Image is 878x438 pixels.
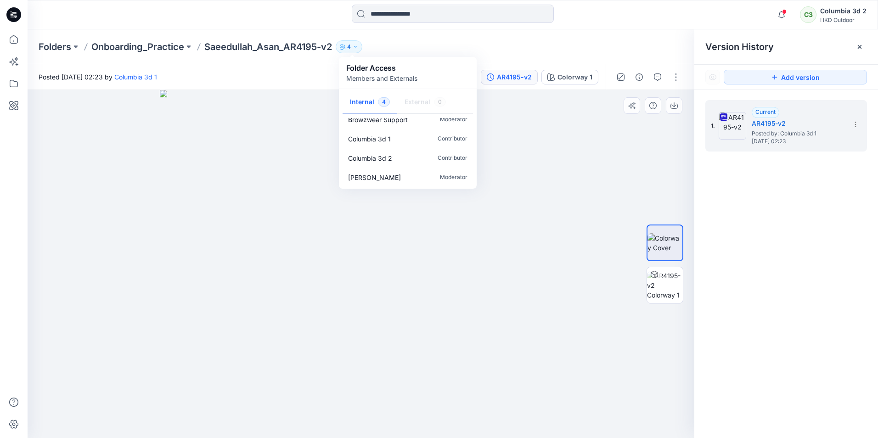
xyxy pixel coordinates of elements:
a: Columbia 3d 1 [114,73,157,81]
button: Details [632,70,647,84]
button: Add version [724,70,867,84]
div: Colorway 1 [557,72,592,82]
a: Onboarding_Practice [91,40,184,53]
span: 1. [711,122,715,130]
a: [PERSON_NAME]Moderator [341,168,475,187]
p: Moderator [440,115,467,124]
span: 4 [378,97,390,107]
p: Folder Access [346,62,417,73]
div: Columbia 3d 2 [820,6,867,17]
a: Columbia 3d 1Contributor [341,129,475,148]
button: Internal [343,91,397,114]
a: Columbia 3d 2Contributor [341,148,475,168]
p: Columbia 3d 1 [348,134,391,144]
p: Moderator [440,173,467,182]
a: Browzwear SupportModerator [341,110,475,129]
img: eyJhbGciOiJIUzI1NiIsImtpZCI6IjAiLCJzbHQiOiJzZXMiLCJ0eXAiOiJKV1QifQ.eyJkYXRhIjp7InR5cGUiOiJzdG9yYW... [160,90,562,438]
p: Columbia 3d 2 [348,153,392,163]
span: Posted [DATE] 02:23 by [39,72,157,82]
p: Members and Externals [346,73,417,83]
button: External [397,91,453,114]
p: Contributor [438,153,467,163]
a: Folders [39,40,71,53]
p: Contributor [438,134,467,144]
span: 0 [434,97,446,107]
span: [DATE] 02:23 [752,138,844,145]
button: Colorway 1 [541,70,598,84]
span: Version History [705,41,774,52]
p: Browzwear Support [348,115,408,124]
img: AR4195-v2 Colorway 1 [647,271,683,300]
button: Show Hidden Versions [705,70,720,84]
p: Joel Yip [348,173,401,182]
button: AR4195-v2 [481,70,538,84]
p: Saeedullah_Asan_AR4195-v2 [204,40,332,53]
p: 4 [347,42,351,52]
div: C3 [800,6,816,23]
button: Close [856,43,863,51]
img: Colorway Cover [647,233,682,253]
img: AR4195-v2 [719,112,746,140]
h5: AR4195-v2 [752,118,844,129]
div: AR4195-v2 [497,72,532,82]
div: HKD Outdoor [820,17,867,23]
button: 4 [336,40,362,53]
span: Posted by: Columbia 3d 1 [752,129,844,138]
span: Current [755,108,776,115]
